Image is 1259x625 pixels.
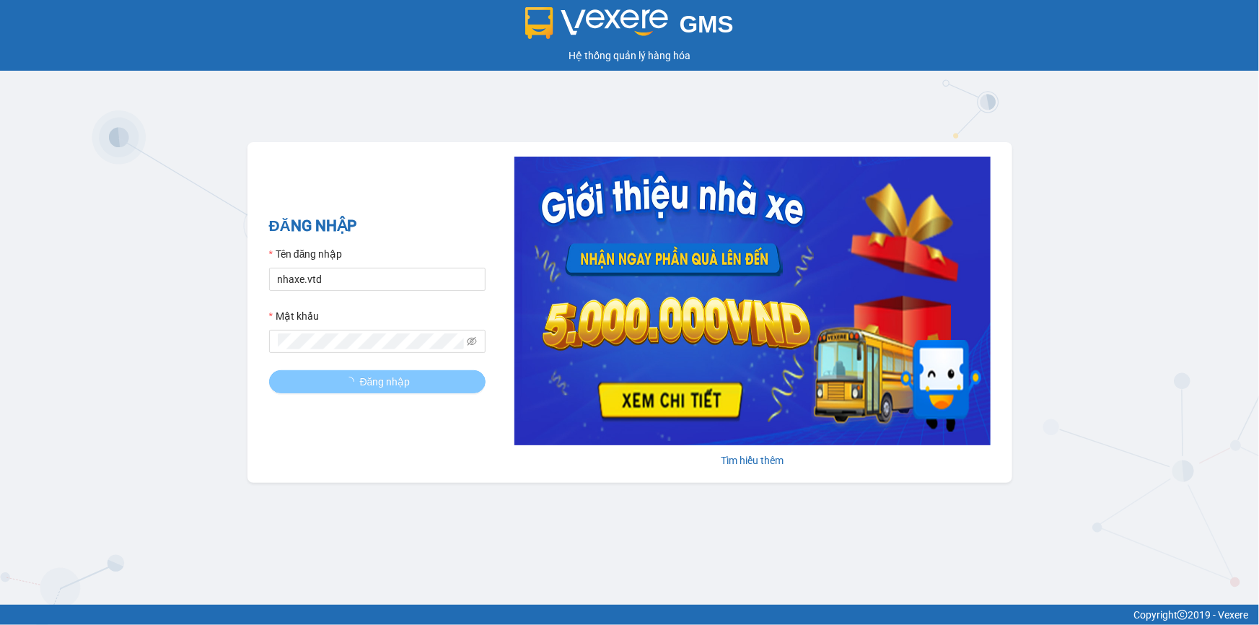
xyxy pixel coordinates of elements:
[11,607,1248,623] div: Copyright 2019 - Vexere
[514,157,991,445] img: banner-0
[278,333,464,349] input: Mật khẩu
[269,308,319,324] label: Mật khẩu
[680,11,734,38] span: GMS
[269,246,343,262] label: Tên đăng nhập
[525,7,668,39] img: logo 2
[514,453,991,468] div: Tìm hiểu thêm
[467,336,477,346] span: eye-invisible
[4,48,1255,64] div: Hệ thống quản lý hàng hóa
[269,268,486,291] input: Tên đăng nhập
[269,370,486,393] button: Đăng nhập
[1177,610,1188,620] span: copyright
[344,377,360,387] span: loading
[360,374,411,390] span: Đăng nhập
[525,22,734,33] a: GMS
[269,214,486,238] h2: ĐĂNG NHẬP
